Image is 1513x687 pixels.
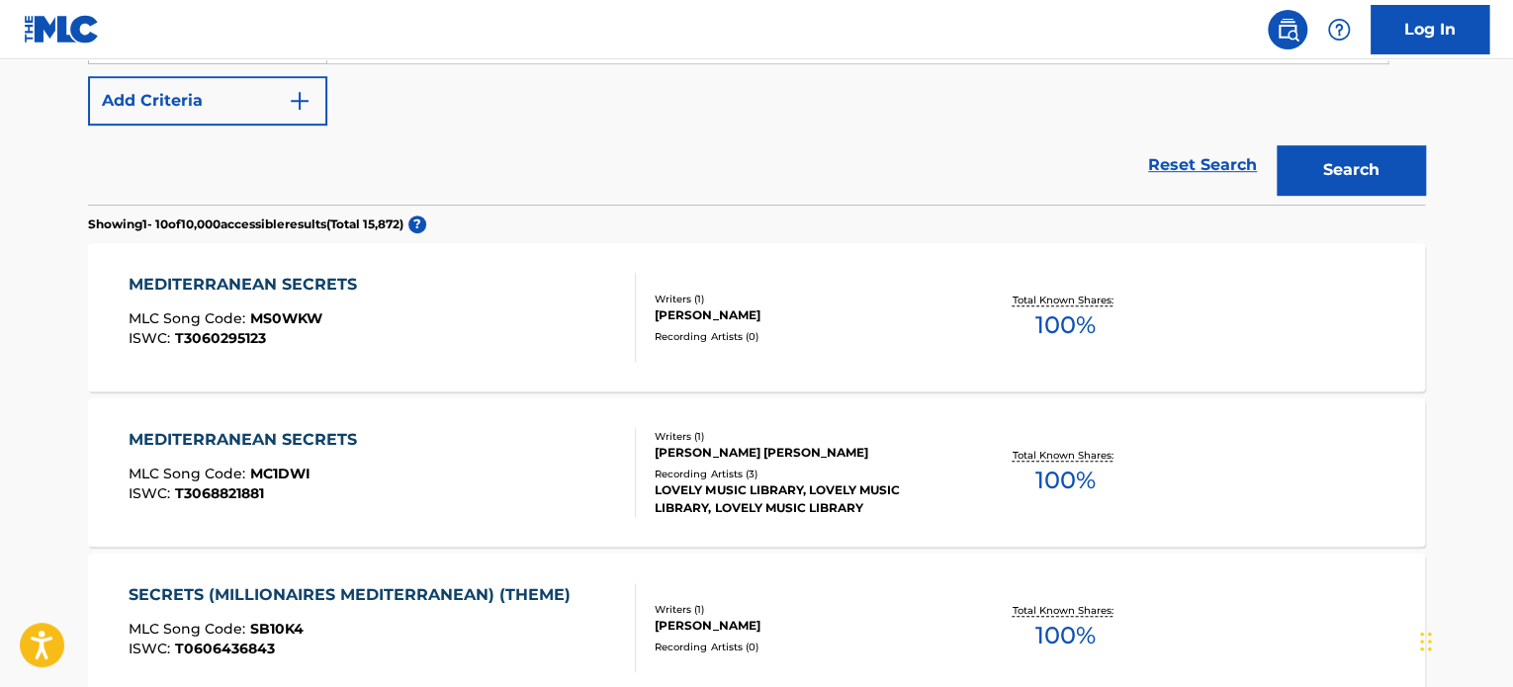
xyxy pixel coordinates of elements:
iframe: Chat Widget [1414,592,1513,687]
span: ISWC : [129,640,175,657]
button: Search [1277,145,1425,195]
div: MEDITERRANEAN SECRETS [129,428,367,452]
div: Help [1319,10,1359,49]
span: T0606436843 [175,640,275,657]
div: Drag [1420,612,1432,671]
div: Recording Artists ( 0 ) [655,329,953,344]
img: help [1327,18,1351,42]
a: MEDITERRANEAN SECRETSMLC Song Code:MS0WKWISWC:T3060295123Writers (1)[PERSON_NAME]Recording Artist... [88,243,1425,391]
div: SECRETS (MILLIONAIRES MEDITERRANEAN) (THEME) [129,583,580,607]
div: Writers ( 1 ) [655,429,953,444]
img: 9d2ae6d4665cec9f34b9.svg [288,89,311,113]
span: T3060295123 [175,329,266,347]
span: ISWC : [129,329,175,347]
div: Writers ( 1 ) [655,292,953,306]
img: search [1276,18,1299,42]
div: [PERSON_NAME] [655,306,953,324]
a: Reset Search [1138,143,1267,187]
span: MC1DWI [250,465,311,482]
span: ISWC : [129,484,175,502]
span: T3068821881 [175,484,264,502]
div: LOVELY MUSIC LIBRARY, LOVELY MUSIC LIBRARY, LOVELY MUSIC LIBRARY [655,481,953,517]
div: Recording Artists ( 0 ) [655,640,953,654]
p: Total Known Shares: [1012,603,1117,618]
span: 100 % [1034,307,1095,343]
p: Total Known Shares: [1012,448,1117,463]
p: Showing 1 - 10 of 10,000 accessible results (Total 15,872 ) [88,215,403,233]
span: MLC Song Code : [129,309,250,327]
div: Recording Artists ( 3 ) [655,467,953,481]
div: [PERSON_NAME] [PERSON_NAME] [655,444,953,462]
span: MLC Song Code : [129,620,250,638]
a: MEDITERRANEAN SECRETSMLC Song Code:MC1DWIISWC:T3068821881Writers (1)[PERSON_NAME] [PERSON_NAME]Re... [88,398,1425,547]
span: MS0WKW [250,309,322,327]
div: [PERSON_NAME] [655,617,953,635]
img: MLC Logo [24,15,100,43]
p: Total Known Shares: [1012,293,1117,307]
div: MEDITERRANEAN SECRETS [129,273,367,297]
span: SB10K4 [250,620,304,638]
span: 100 % [1034,618,1095,653]
a: Public Search [1268,10,1307,49]
button: Add Criteria [88,76,327,126]
span: ? [408,215,426,233]
a: Log In [1371,5,1489,54]
div: Writers ( 1 ) [655,602,953,617]
span: MLC Song Code : [129,465,250,482]
span: 100 % [1034,463,1095,498]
